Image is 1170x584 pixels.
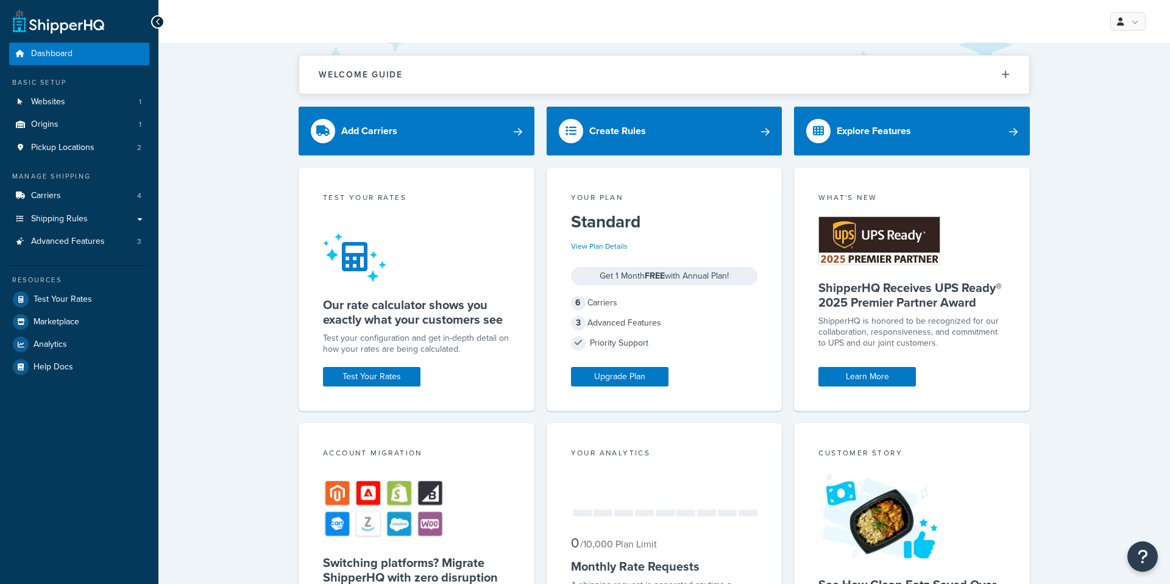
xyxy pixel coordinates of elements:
a: Create Rules [547,107,782,155]
div: Priority Support [571,335,758,352]
li: Websites [9,91,149,113]
a: Help Docs [9,356,149,378]
span: Origins [31,119,58,130]
div: Basic Setup [9,77,149,88]
span: Test Your Rates [34,294,92,305]
div: Manage Shipping [9,171,149,182]
h5: Standard [571,212,758,232]
a: Websites1 [9,91,149,113]
span: 0 [571,533,579,553]
h2: Welcome Guide [319,70,403,79]
a: Advanced Features3 [9,230,149,253]
li: Carriers [9,185,149,207]
p: ShipperHQ is honored to be recognized for our collaboration, responsiveness, and commitment to UP... [818,316,1005,349]
span: Pickup Locations [31,143,94,153]
a: Analytics [9,333,149,355]
a: Test Your Rates [323,367,420,386]
div: Add Carriers [341,123,397,140]
a: Upgrade Plan [571,367,668,386]
div: Create Rules [589,123,646,140]
a: Pickup Locations2 [9,137,149,159]
a: Carriers4 [9,185,149,207]
a: Learn More [818,367,916,386]
div: Test your rates [323,192,510,206]
div: Resources [9,275,149,285]
span: Websites [31,97,65,107]
span: 3 [571,316,586,330]
li: Origins [9,113,149,136]
div: Carriers [571,294,758,312]
a: Test Your Rates [9,288,149,310]
span: 6 [571,296,586,310]
small: / 10,000 Plan Limit [580,537,657,551]
strong: FREE [645,269,665,282]
div: Account Migration [323,447,510,461]
div: Advanced Features [571,315,758,332]
a: Explore Features [794,107,1030,155]
a: Shipping Rules [9,208,149,230]
div: Customer Story [818,447,1005,461]
span: Help Docs [34,362,73,372]
div: Test your configuration and get in-depth detail on how your rates are being calculated. [323,333,510,355]
div: Explore Features [837,123,911,140]
button: Open Resource Center [1127,541,1158,572]
span: Dashboard [31,49,73,59]
a: Origins1 [9,113,149,136]
span: Carriers [31,191,61,201]
div: What's New [818,192,1005,206]
h5: Monthly Rate Requests [571,559,758,574]
span: 1 [139,119,141,130]
h5: Our rate calculator shows you exactly what your customers see [323,297,510,327]
span: 3 [137,237,141,247]
span: 1 [139,97,141,107]
span: 4 [137,191,141,201]
span: Marketplace [34,317,79,327]
a: View Plan Details [571,241,628,252]
a: Marketplace [9,311,149,333]
button: Welcome Guide [299,55,1029,94]
a: Dashboard [9,43,149,65]
span: Analytics [34,340,67,350]
div: Your Analytics [571,447,758,461]
li: Advanced Features [9,230,149,253]
span: Advanced Features [31,237,105,247]
div: Your Plan [571,192,758,206]
a: Add Carriers [299,107,534,155]
span: 2 [137,143,141,153]
li: Pickup Locations [9,137,149,159]
div: Get 1 Month with Annual Plan! [571,267,758,285]
span: Shipping Rules [31,214,88,224]
h5: ShipperHQ Receives UPS Ready® 2025 Premier Partner Award [818,280,1005,310]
